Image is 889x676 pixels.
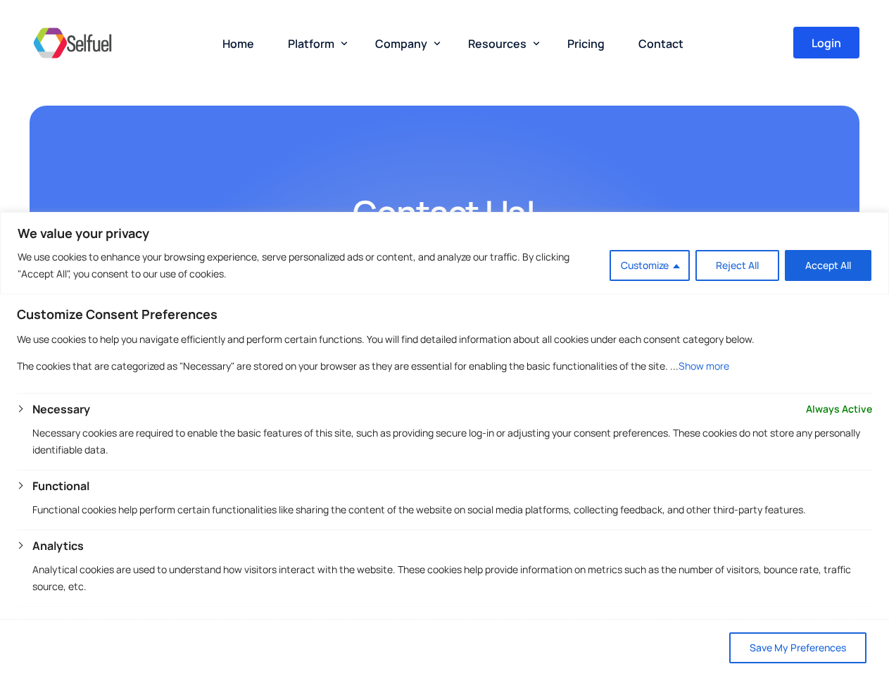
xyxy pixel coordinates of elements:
[86,190,804,236] h2: Contact Us!
[468,36,527,51] span: Resources
[610,250,690,281] button: Customize
[695,250,779,281] button: Reject All
[679,358,729,375] button: Show more
[17,331,872,348] p: We use cookies to help you navigate efficiently and perform certain functions. You will find deta...
[812,37,841,49] span: Login
[32,501,872,518] p: Functional cookies help perform certain functionalities like sharing the content of the website o...
[288,36,334,51] span: Platform
[32,477,89,494] button: Functional
[222,36,254,51] span: Home
[638,36,683,51] span: Contact
[32,425,872,458] p: Necessary cookies are required to enable the basic features of this site, such as providing secur...
[18,225,871,242] p: We value your privacy
[18,249,599,282] p: We use cookies to enhance your browsing experience, serve personalized ads or content, and analyz...
[30,22,115,64] img: Selfuel - Democratizing Innovation
[655,524,889,676] iframe: Chat Widget
[375,36,427,51] span: Company
[17,306,217,323] span: Customize Consent Preferences
[793,27,859,58] a: Login
[32,401,90,418] button: Necessary
[17,358,872,375] p: The cookies that are categorized as "Necessary" are stored on your browser as they are essential ...
[32,537,84,554] button: Analytics
[32,561,872,595] p: Analytical cookies are used to understand how visitors interact with the website. These cookies h...
[806,401,872,418] span: Always Active
[567,36,605,51] span: Pricing
[785,250,871,281] button: Accept All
